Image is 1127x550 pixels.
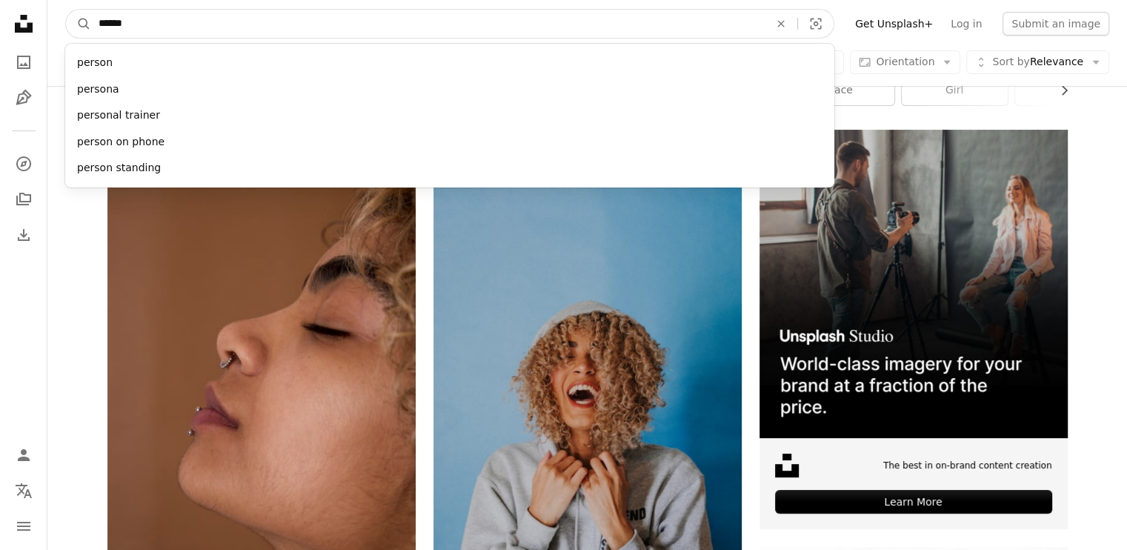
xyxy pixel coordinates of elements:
form: Find visuals sitewide [65,9,834,39]
div: Learn More [775,490,1052,514]
a: Download History [9,220,39,250]
a: face [788,76,894,105]
button: scroll list to the right [1051,76,1068,105]
span: Sort by [992,56,1029,67]
button: Clear [765,10,797,38]
button: Orientation [850,50,960,74]
div: person on phone [65,129,834,156]
button: Sort byRelevance [966,50,1109,74]
a: Collections [9,185,39,214]
div: persona [65,76,834,103]
img: file-1715651741414-859baba4300dimage [759,130,1068,438]
button: Visual search [798,10,834,38]
a: Log in [942,12,991,36]
a: Log in / Sign up [9,440,39,470]
button: Search Unsplash [66,10,91,38]
a: Photos [9,47,39,77]
div: person standing [65,155,834,182]
span: The best in on-brand content creation [883,460,1052,472]
button: Language [9,476,39,506]
span: Relevance [992,55,1083,70]
a: Home — Unsplash [9,9,39,42]
a: model [1015,76,1121,105]
a: Explore [9,149,39,179]
a: smiling woman wearing gray hoodie [433,354,742,368]
img: file-1631678316303-ed18b8b5cb9cimage [775,454,799,477]
button: Menu [9,511,39,541]
a: Illustrations [9,83,39,113]
a: girl [902,76,1008,105]
button: Submit an image [1003,12,1109,36]
div: person [65,50,834,76]
div: personal trainer [65,102,834,129]
a: The best in on-brand content creationLearn More [759,130,1068,529]
a: Get Unsplash+ [846,12,942,36]
a: A close up of a person with a nose piercing [107,354,416,368]
span: Orientation [876,56,934,67]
